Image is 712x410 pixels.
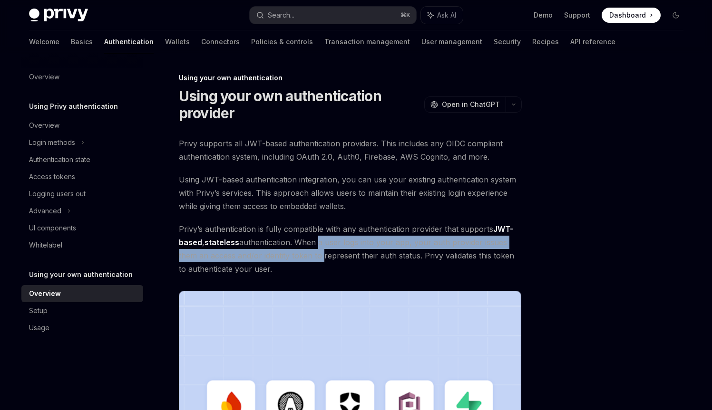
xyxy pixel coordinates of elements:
[400,11,410,19] span: ⌘ K
[21,302,143,319] a: Setup
[21,185,143,202] a: Logging users out
[21,117,143,134] a: Overview
[165,30,190,53] a: Wallets
[570,30,615,53] a: API reference
[29,137,75,148] div: Login methods
[609,10,646,20] span: Dashboard
[532,30,559,53] a: Recipes
[251,30,313,53] a: Policies & controls
[29,101,118,112] h5: Using Privy authentication
[29,30,59,53] a: Welcome
[29,288,61,299] div: Overview
[494,30,521,53] a: Security
[564,10,590,20] a: Support
[179,87,420,122] h1: Using your own authentication provider
[21,237,143,254] a: Whitelabel
[29,239,62,251] div: Whitelabel
[29,269,133,280] h5: Using your own authentication
[29,71,59,83] div: Overview
[21,285,143,302] a: Overview
[29,322,49,334] div: Usage
[179,137,522,163] span: Privy supports all JWT-based authentication providers. This includes any OIDC compliant authentic...
[268,10,294,21] div: Search...
[179,73,522,83] div: Using your own authentication
[421,7,463,24] button: Ask AI
[324,30,410,53] a: Transaction management
[205,238,239,248] a: stateless
[29,154,90,165] div: Authentication state
[29,171,75,182] div: Access tokens
[442,100,500,109] span: Open in ChatGPT
[602,8,661,23] a: Dashboard
[21,219,143,237] a: UI components
[21,319,143,336] a: Usage
[71,30,93,53] a: Basics
[29,205,61,217] div: Advanced
[21,168,143,185] a: Access tokens
[29,222,76,234] div: UI components
[179,222,522,276] span: Privy’s authentication is fully compatible with any authentication provider that supports , authe...
[29,188,86,200] div: Logging users out
[421,30,482,53] a: User management
[104,30,154,53] a: Authentication
[250,7,416,24] button: Search...⌘K
[21,68,143,86] a: Overview
[179,173,522,213] span: Using JWT-based authentication integration, you can use your existing authentication system with ...
[29,305,48,316] div: Setup
[534,10,553,20] a: Demo
[29,120,59,131] div: Overview
[437,10,456,20] span: Ask AI
[201,30,240,53] a: Connectors
[29,9,88,22] img: dark logo
[424,96,506,113] button: Open in ChatGPT
[21,151,143,168] a: Authentication state
[668,8,683,23] button: Toggle dark mode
